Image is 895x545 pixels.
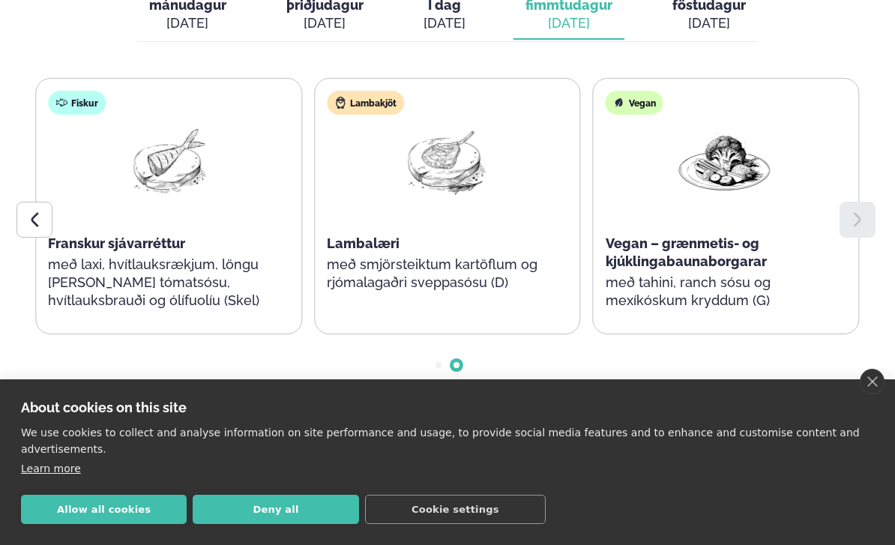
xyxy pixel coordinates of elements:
[193,495,358,524] button: Deny all
[48,91,106,115] div: Fiskur
[21,495,187,524] button: Allow all cookies
[149,14,226,32] div: [DATE]
[525,14,612,32] div: [DATE]
[365,495,546,524] button: Cookie settings
[672,14,746,32] div: [DATE]
[327,91,404,115] div: Lambakjöt
[334,97,346,109] img: Lamb.svg
[424,14,465,32] div: [DATE]
[606,91,663,115] div: Vegan
[21,424,874,457] p: We use cookies to collect and analyse information on site performance and usage, to provide socia...
[606,274,844,310] p: með tahini, ranch sósu og mexíkóskum kryddum (G)
[327,235,400,251] span: Lambalæri
[55,97,67,109] img: fish.svg
[21,400,187,415] strong: About cookies on this site
[48,256,286,310] p: með laxi, hvítlauksrækjum, löngu [PERSON_NAME] tómatsósu, hvítlauksbrauði og ólífuolíu (Skel)
[606,235,767,269] span: Vegan – grænmetis- og kjúklingabaunaborgarar
[677,127,773,196] img: Vegan.png
[327,256,565,292] p: með smjörsteiktum kartöflum og rjómalagaðri sveppasósu (D)
[48,235,185,251] span: Franskur sjávarréttur
[860,369,885,394] a: close
[453,362,459,368] span: Go to slide 2
[436,362,442,368] span: Go to slide 1
[613,97,625,109] img: Vegan.svg
[286,14,364,32] div: [DATE]
[119,127,215,196] img: Fish.png
[398,127,494,196] img: Lamb-Meat.png
[21,463,81,475] a: Learn more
